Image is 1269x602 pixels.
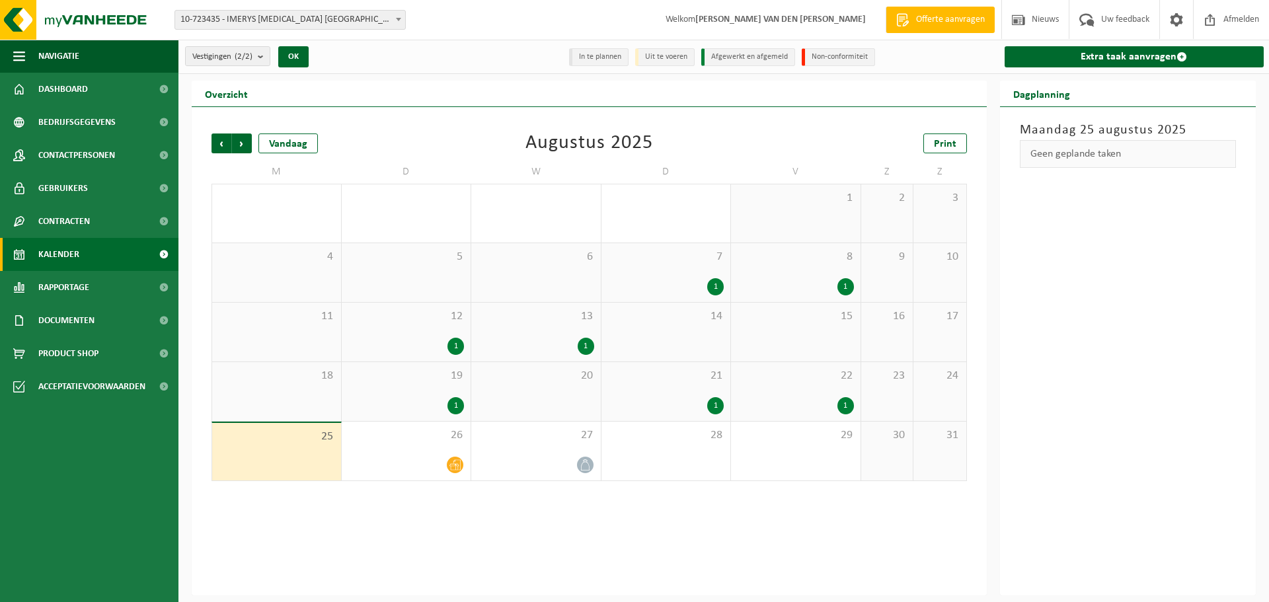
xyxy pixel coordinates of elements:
span: 5 [348,250,465,264]
span: Navigatie [38,40,79,73]
span: 12 [348,309,465,324]
a: Extra taak aanvragen [1005,46,1264,67]
span: 29 [738,428,854,443]
div: 1 [837,397,854,414]
span: 7 [608,250,724,264]
td: Z [861,160,914,184]
span: Bedrijfsgegevens [38,106,116,139]
div: 1 [707,397,724,414]
span: 16 [868,309,907,324]
a: Print [923,133,967,153]
button: Vestigingen(2/2) [185,46,270,66]
div: 1 [837,278,854,295]
td: W [471,160,601,184]
span: 25 [219,430,334,444]
span: Vestigingen [192,47,252,67]
span: Contracten [38,205,90,238]
span: 19 [348,369,465,383]
span: 10 [920,250,959,264]
span: Gebruikers [38,172,88,205]
span: Dashboard [38,73,88,106]
td: V [731,160,861,184]
div: Vandaag [258,133,318,153]
span: 6 [478,250,594,264]
span: Vorige [211,133,231,153]
td: Z [913,160,966,184]
li: Non-conformiteit [802,48,875,66]
a: Offerte aanvragen [886,7,995,33]
span: Print [934,139,956,149]
li: Uit te voeren [635,48,695,66]
span: 13 [478,309,594,324]
span: 10-723435 - IMERYS TALC BELGIUM - GENT [174,10,406,30]
button: OK [278,46,309,67]
span: Product Shop [38,337,98,370]
span: 26 [348,428,465,443]
span: 17 [920,309,959,324]
span: Documenten [38,304,95,337]
span: 27 [478,428,594,443]
strong: [PERSON_NAME] VAN DEN [PERSON_NAME] [695,15,866,24]
span: 2 [868,191,907,206]
li: Afgewerkt en afgemeld [701,48,795,66]
span: 22 [738,369,854,383]
h3: Maandag 25 augustus 2025 [1020,120,1237,140]
div: Geen geplande taken [1020,140,1237,168]
td: D [342,160,472,184]
span: Rapportage [38,271,89,304]
span: Acceptatievoorwaarden [38,370,145,403]
span: 11 [219,309,334,324]
span: 30 [868,428,907,443]
td: M [211,160,342,184]
count: (2/2) [235,52,252,61]
span: Contactpersonen [38,139,115,172]
div: 1 [447,338,464,355]
li: In te plannen [569,48,629,66]
span: 15 [738,309,854,324]
span: 24 [920,369,959,383]
div: 1 [707,278,724,295]
span: 10-723435 - IMERYS TALC BELGIUM - GENT [175,11,405,29]
span: 18 [219,369,334,383]
span: 28 [608,428,724,443]
td: D [601,160,732,184]
span: 31 [920,428,959,443]
span: 14 [608,309,724,324]
span: 21 [608,369,724,383]
div: 1 [447,397,464,414]
div: Augustus 2025 [525,133,653,153]
span: 20 [478,369,594,383]
span: 4 [219,250,334,264]
span: Kalender [38,238,79,271]
span: Offerte aanvragen [913,13,988,26]
h2: Overzicht [192,81,261,106]
span: 1 [738,191,854,206]
h2: Dagplanning [1000,81,1083,106]
span: 9 [868,250,907,264]
div: 1 [578,338,594,355]
span: 23 [868,369,907,383]
span: Volgende [232,133,252,153]
span: 8 [738,250,854,264]
span: 3 [920,191,959,206]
